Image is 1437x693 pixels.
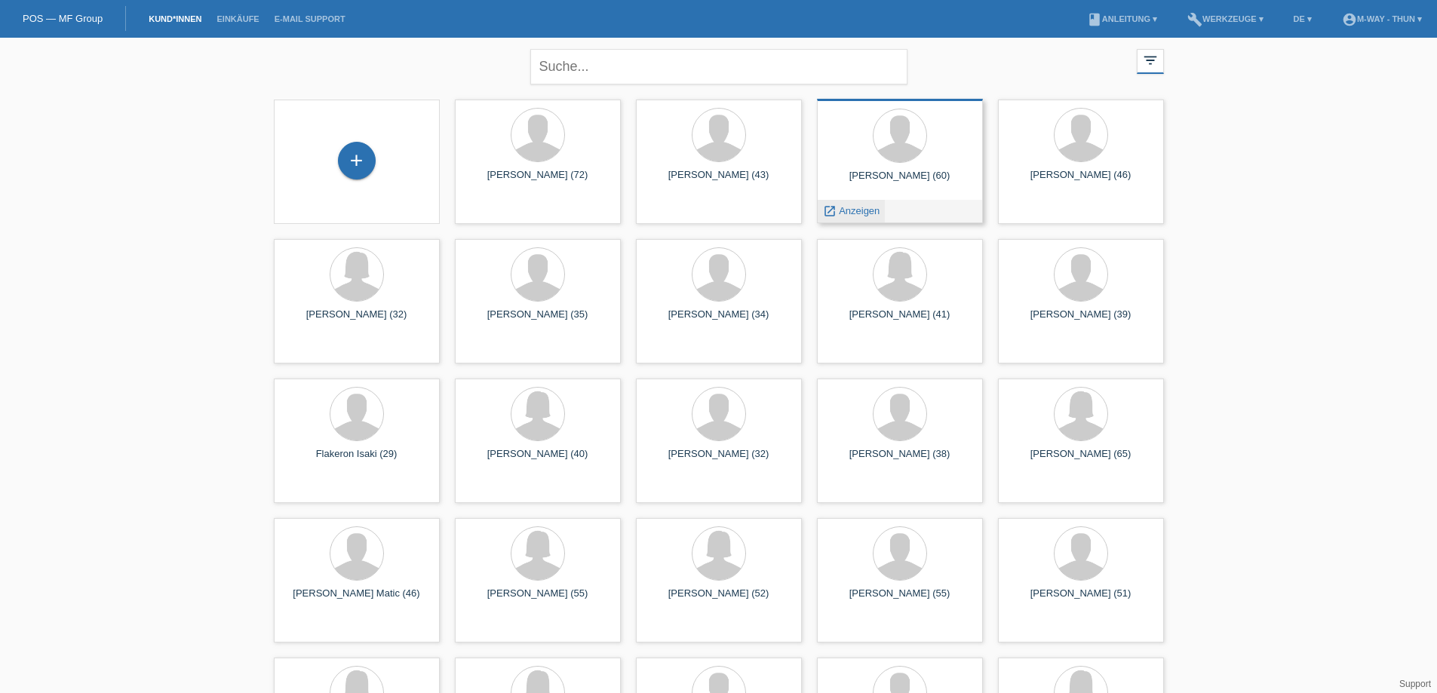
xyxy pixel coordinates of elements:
a: launch Anzeigen [823,205,880,216]
div: [PERSON_NAME] (72) [467,169,609,193]
div: [PERSON_NAME] (35) [467,308,609,333]
a: account_circlem-way - Thun ▾ [1334,14,1429,23]
div: Kund*in hinzufügen [339,148,375,173]
div: [PERSON_NAME] (40) [467,448,609,472]
div: [PERSON_NAME] (55) [829,587,971,612]
div: [PERSON_NAME] (55) [467,587,609,612]
div: [PERSON_NAME] (51) [1010,587,1152,612]
i: launch [823,204,837,218]
a: POS — MF Group [23,13,103,24]
i: filter_list [1142,52,1159,69]
input: Suche... [530,49,907,84]
a: buildWerkzeuge ▾ [1180,14,1271,23]
div: [PERSON_NAME] (32) [286,308,428,333]
div: [PERSON_NAME] (39) [1010,308,1152,333]
i: book [1087,12,1102,27]
a: bookAnleitung ▾ [1079,14,1165,23]
div: Flakeron Isaki (29) [286,448,428,472]
div: [PERSON_NAME] (46) [1010,169,1152,193]
a: Einkäufe [209,14,266,23]
div: [PERSON_NAME] (65) [1010,448,1152,472]
a: E-Mail Support [267,14,353,23]
a: Support [1399,679,1431,689]
i: account_circle [1342,12,1357,27]
div: [PERSON_NAME] (60) [829,170,971,194]
i: build [1187,12,1202,27]
div: [PERSON_NAME] (38) [829,448,971,472]
a: Kund*innen [141,14,209,23]
div: [PERSON_NAME] (41) [829,308,971,333]
a: DE ▾ [1286,14,1319,23]
div: [PERSON_NAME] (32) [648,448,790,472]
div: [PERSON_NAME] (34) [648,308,790,333]
div: [PERSON_NAME] (43) [648,169,790,193]
span: Anzeigen [839,205,880,216]
div: [PERSON_NAME] Matic (46) [286,587,428,612]
div: [PERSON_NAME] (52) [648,587,790,612]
